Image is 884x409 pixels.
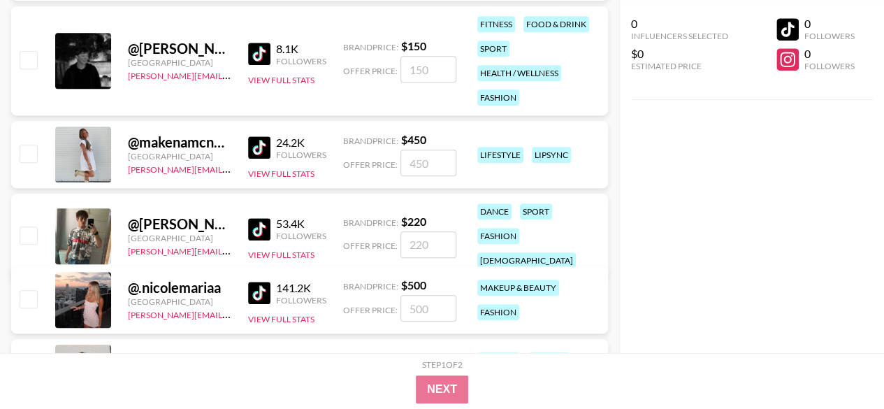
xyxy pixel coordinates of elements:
span: Brand Price: [343,281,398,292]
input: 150 [400,56,456,82]
div: Influencers Selected [631,31,728,41]
a: [PERSON_NAME][EMAIL_ADDRESS][PERSON_NAME][DOMAIN_NAME] [128,307,401,320]
strong: $ 400 [401,351,426,364]
div: $0 [631,47,728,61]
span: Offer Price: [343,66,398,76]
div: Followers [276,56,326,66]
div: [GEOGRAPHIC_DATA] [128,296,231,307]
a: [PERSON_NAME][EMAIL_ADDRESS][DOMAIN_NAME] [128,162,335,175]
div: fitness [477,16,515,32]
div: lifestyle [477,147,523,163]
span: Offer Price: [343,159,398,170]
div: fashion [477,89,519,106]
iframe: Drift Widget Chat Controller [814,339,867,392]
div: 24.2K [276,136,326,150]
div: 0 [804,17,855,31]
div: lipsync [532,147,571,163]
span: Brand Price: [343,42,398,52]
div: @ .nicolemariaa [128,279,231,296]
div: fashion [528,352,570,368]
div: 0 [631,17,728,31]
strong: $ 500 [401,278,426,292]
div: makeup & beauty [477,280,559,296]
button: View Full Stats [248,168,314,179]
img: TikTok [248,218,270,241]
div: 53.4K [276,217,326,231]
span: Brand Price: [343,217,398,228]
span: Brand Price: [343,136,398,146]
div: Followers [276,295,326,306]
a: [PERSON_NAME][EMAIL_ADDRESS][DOMAIN_NAME] [128,68,335,81]
button: View Full Stats [248,250,314,260]
span: Offer Price: [343,305,398,315]
div: @ [PERSON_NAME].[PERSON_NAME].161 [128,215,231,233]
div: food & drink [523,16,589,32]
div: @ [PERSON_NAME].jovenin [128,40,231,57]
div: Step 1 of 2 [422,359,463,370]
div: @ thechriscasey [128,352,231,369]
input: 220 [400,231,456,258]
div: Followers [276,150,326,160]
button: View Full Stats [248,314,314,324]
div: 8.1K [276,42,326,56]
div: Followers [276,231,326,241]
div: [GEOGRAPHIC_DATA] [128,57,231,68]
div: dance [477,203,512,220]
div: [GEOGRAPHIC_DATA] [128,233,231,243]
div: sport [477,41,509,57]
img: TikTok [248,43,270,65]
div: 141.2K [276,281,326,295]
a: [PERSON_NAME][EMAIL_ADDRESS][PERSON_NAME][DOMAIN_NAME] [128,243,401,257]
div: 0 [804,47,855,61]
img: TikTok [248,282,270,304]
button: Next [416,375,468,403]
div: Followers [804,31,855,41]
strong: $ 450 [401,133,426,146]
button: View Full Stats [248,75,314,85]
div: health / wellness [477,65,561,81]
div: Followers [804,61,855,71]
span: Offer Price: [343,241,398,251]
div: fashion [477,304,519,320]
input: 450 [400,150,456,176]
img: TikTok [248,136,270,159]
div: [DEMOGRAPHIC_DATA] [477,252,576,268]
div: sport [520,203,552,220]
div: [GEOGRAPHIC_DATA] [128,151,231,162]
input: 500 [400,295,456,322]
div: @ makenamcneill [128,134,231,151]
strong: $ 220 [401,215,426,228]
strong: $ 150 [401,39,426,52]
div: fashion [477,228,519,244]
div: comedy [477,352,520,368]
div: Estimated Price [631,61,728,71]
